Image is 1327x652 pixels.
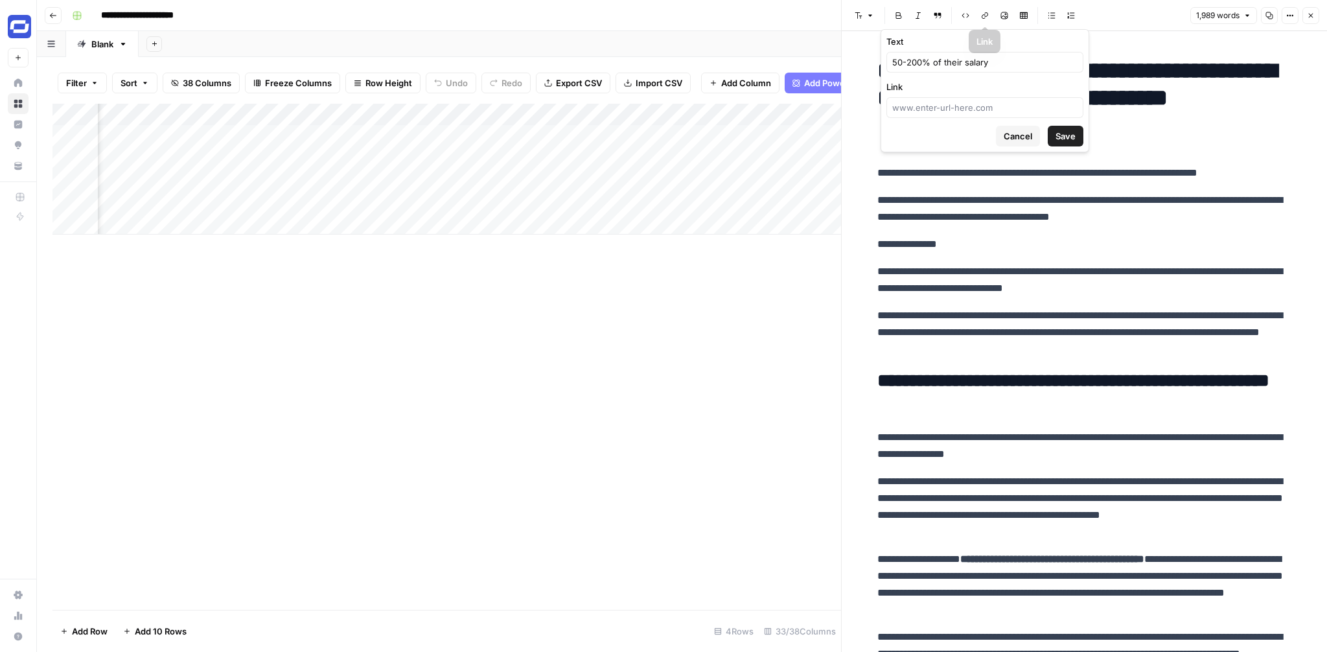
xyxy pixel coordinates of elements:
[721,76,771,89] span: Add Column
[886,35,1083,48] label: Text
[759,621,841,642] div: 33/38 Columns
[66,31,139,57] a: Blank
[536,73,610,93] button: Export CSV
[1196,10,1240,21] span: 1,989 words
[426,73,476,93] button: Undo
[66,76,87,89] span: Filter
[8,156,29,176] a: Your Data
[1190,7,1257,24] button: 1,989 words
[8,93,29,114] a: Browse
[8,626,29,647] button: Help + Support
[892,56,1078,69] input: Type placeholder
[112,73,157,93] button: Sort
[52,621,115,642] button: Add Row
[1048,126,1083,146] button: Save
[481,73,531,93] button: Redo
[502,76,522,89] span: Redo
[8,73,29,93] a: Home
[892,101,1078,114] input: www.enter-url-here.com
[345,73,421,93] button: Row Height
[1056,130,1076,143] span: Save
[785,73,883,93] button: Add Power Agent
[886,80,1083,93] label: Link
[8,135,29,156] a: Opportunities
[8,15,31,38] img: Synthesia Logo
[996,126,1040,146] button: Cancel
[636,76,682,89] span: Import CSV
[265,76,332,89] span: Freeze Columns
[709,621,759,642] div: 4 Rows
[804,76,875,89] span: Add Power Agent
[556,76,602,89] span: Export CSV
[115,621,194,642] button: Add 10 Rows
[72,625,108,638] span: Add Row
[58,73,107,93] button: Filter
[1004,130,1032,143] span: Cancel
[135,625,187,638] span: Add 10 Rows
[8,10,29,43] button: Workspace: Synthesia
[8,585,29,605] a: Settings
[183,76,231,89] span: 38 Columns
[701,73,779,93] button: Add Column
[365,76,412,89] span: Row Height
[446,76,468,89] span: Undo
[91,38,113,51] div: Blank
[616,73,691,93] button: Import CSV
[245,73,340,93] button: Freeze Columns
[163,73,240,93] button: 38 Columns
[8,114,29,135] a: Insights
[121,76,137,89] span: Sort
[8,605,29,626] a: Usage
